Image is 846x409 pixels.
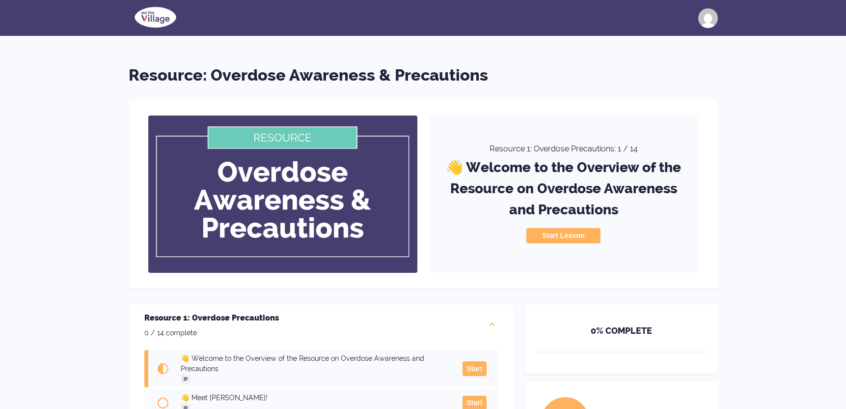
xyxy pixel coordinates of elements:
[441,153,686,228] h3: 👋 Welcome to the Overview of the Resource on Overdose Awareness and Precautions
[129,5,183,29] img: school logo
[144,312,279,324] h2: Resource 1: Overdose Precautions
[129,63,718,88] h1: Resource: Overdose Awareness & Precautions
[463,361,486,376] button: Start
[536,324,708,349] h5: 0 % COMPLETE
[181,353,451,374] h3: 👋 Welcome to the Overview of the Resource on Overdose Awareness and Precautions
[148,116,417,273] img: course banner
[181,353,451,384] a: 👋 Welcome to the Overview of the Resource on Overdose Awareness and Precautions
[129,304,514,346] div: Resource 1: Overdose Precautions0 / 14 complete
[181,393,451,403] h3: 👋 Meet [PERSON_NAME]!
[144,328,279,338] p: 0 / 14 complete
[451,361,486,376] a: Start
[490,145,638,153] h4: Resource 1: Overdose Precautions: 1 / 14
[526,228,600,243] button: Start Lesson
